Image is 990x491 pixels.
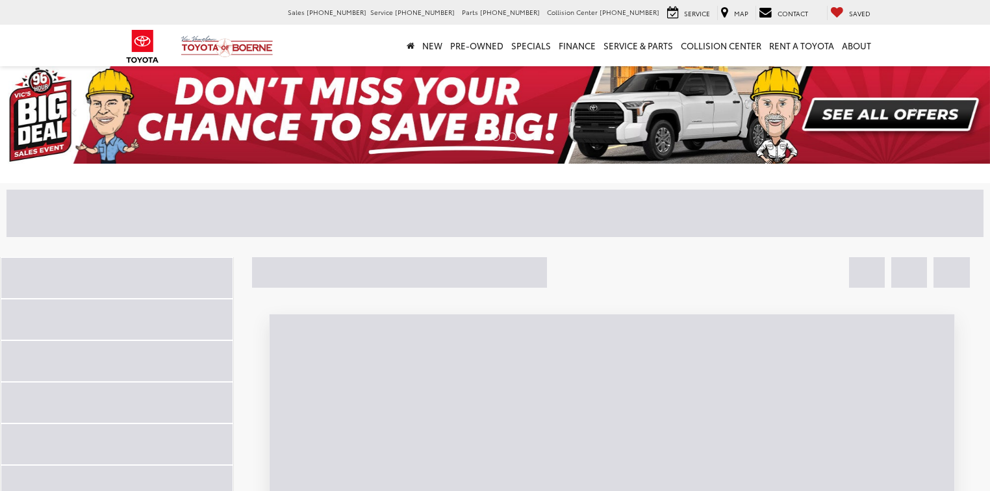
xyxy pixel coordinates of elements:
span: Collision Center [547,7,598,17]
a: Map [717,6,752,20]
a: New [418,25,446,66]
a: Collision Center [677,25,765,66]
a: Finance [555,25,600,66]
span: [PHONE_NUMBER] [480,7,540,17]
a: Rent a Toyota [765,25,838,66]
span: Saved [849,8,870,18]
span: Service [370,7,393,17]
span: Parts [462,7,478,17]
span: Service [684,8,710,18]
a: My Saved Vehicles [827,6,874,20]
span: Map [734,8,748,18]
a: Service & Parts: Opens in a new tab [600,25,677,66]
a: Service [664,6,713,20]
span: Sales [288,7,305,17]
img: Vic Vaughan Toyota of Boerne [181,35,273,58]
a: About [838,25,875,66]
span: [PHONE_NUMBER] [600,7,659,17]
a: Home [403,25,418,66]
img: Toyota [118,25,167,68]
a: Contact [755,6,811,20]
span: [PHONE_NUMBER] [395,7,455,17]
span: [PHONE_NUMBER] [307,7,366,17]
a: Pre-Owned [446,25,507,66]
a: Specials [507,25,555,66]
span: Contact [778,8,808,18]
